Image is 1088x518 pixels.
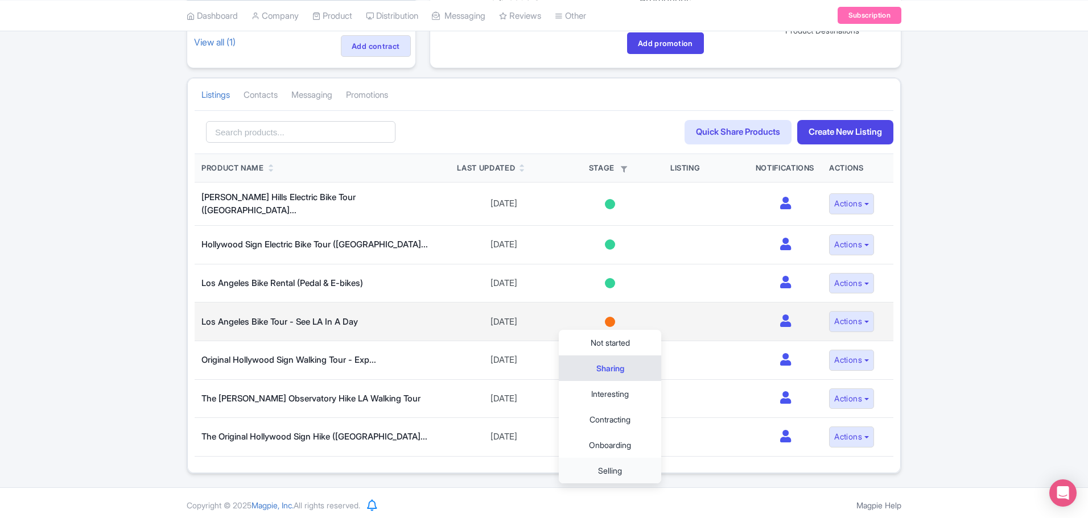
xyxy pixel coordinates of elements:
a: Quick Share Products [685,120,792,144]
a: Listings [201,80,230,111]
th: Actions [822,154,893,183]
a: The Original Hollywood Sign Hike ([GEOGRAPHIC_DATA]... [201,431,427,442]
input: Search products... [206,121,395,143]
a: Add contract [341,35,411,57]
a: Promotions [346,80,388,111]
a: Subscription [838,7,901,24]
span: Magpie, Inc. [252,500,294,510]
a: Original Hollywood Sign Walking Tour - Exp... [201,354,376,365]
div: Product Name [201,163,264,174]
a: Contracting [559,407,661,432]
a: Onboarding [559,432,661,458]
td: [DATE] [450,264,557,302]
div: Copyright © 2025 All rights reserved. [180,499,367,511]
button: Actions [829,193,874,214]
td: [DATE] [450,302,557,341]
button: Actions [829,426,874,447]
a: Interesting [559,381,661,407]
a: Create New Listing [797,120,893,144]
td: [DATE] [450,183,557,226]
a: Not started [559,330,661,355]
button: Actions [829,273,874,294]
button: Actions [829,311,874,332]
a: The [PERSON_NAME] Observatory Hike LA Walking Tour [201,393,421,404]
button: Actions [829,234,874,255]
i: Filter by stage [621,166,627,172]
div: Last Updated [457,163,515,174]
a: Sharing [559,355,661,381]
button: Actions [829,350,874,371]
a: Hollywood Sign Electric Bike Tour ([GEOGRAPHIC_DATA]... [201,239,428,250]
a: Magpie Help [856,500,901,510]
a: Contacts [244,80,278,111]
a: View all (1) [192,34,238,50]
th: Listing [663,154,749,183]
a: Los Angeles Bike Rental (Pedal & E-bikes) [201,277,363,288]
div: Open Intercom Messenger [1049,479,1077,507]
td: [DATE] [450,418,557,457]
a: [PERSON_NAME] Hills Electric Bike Tour ([GEOGRAPHIC_DATA]... [201,192,356,216]
a: Los Angeles Bike Tour - See LA In A Day [201,316,358,327]
a: Messaging [291,80,332,111]
th: Notifications [749,154,822,183]
td: [DATE] [450,341,557,380]
a: Add promotion [627,32,704,54]
button: Actions [829,388,874,409]
td: [DATE] [450,379,557,418]
div: Stage [564,163,657,174]
a: Selling [559,458,661,483]
td: [DATE] [450,226,557,264]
